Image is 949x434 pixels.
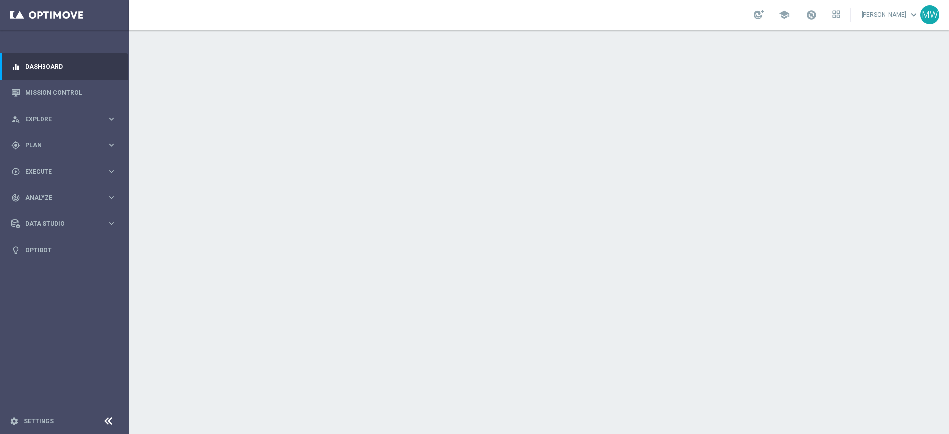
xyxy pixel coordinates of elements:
[11,53,116,80] div: Dashboard
[107,114,116,124] i: keyboard_arrow_right
[11,141,20,150] i: gps_fixed
[25,53,116,80] a: Dashboard
[11,220,117,228] button: Data Studio keyboard_arrow_right
[11,115,107,124] div: Explore
[107,140,116,150] i: keyboard_arrow_right
[11,193,20,202] i: track_changes
[11,246,117,254] button: lightbulb Optibot
[11,80,116,106] div: Mission Control
[11,89,117,97] button: Mission Control
[908,9,919,20] span: keyboard_arrow_down
[24,418,54,424] a: Settings
[779,9,790,20] span: school
[25,80,116,106] a: Mission Control
[25,116,107,122] span: Explore
[11,167,107,176] div: Execute
[11,168,117,175] button: play_circle_outline Execute keyboard_arrow_right
[11,141,107,150] div: Plan
[11,62,20,71] i: equalizer
[11,141,117,149] button: gps_fixed Plan keyboard_arrow_right
[25,221,107,227] span: Data Studio
[11,246,20,255] i: lightbulb
[25,195,107,201] span: Analyze
[107,167,116,176] i: keyboard_arrow_right
[25,169,107,174] span: Execute
[11,219,107,228] div: Data Studio
[11,237,116,263] div: Optibot
[11,194,117,202] button: track_changes Analyze keyboard_arrow_right
[25,142,107,148] span: Plan
[11,167,20,176] i: play_circle_outline
[11,193,107,202] div: Analyze
[10,417,19,426] i: settings
[11,115,20,124] i: person_search
[861,7,920,22] a: [PERSON_NAME]keyboard_arrow_down
[25,237,116,263] a: Optibot
[107,219,116,228] i: keyboard_arrow_right
[11,115,117,123] button: person_search Explore keyboard_arrow_right
[11,63,117,71] button: equalizer Dashboard
[107,193,116,202] i: keyboard_arrow_right
[920,5,939,24] div: MW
